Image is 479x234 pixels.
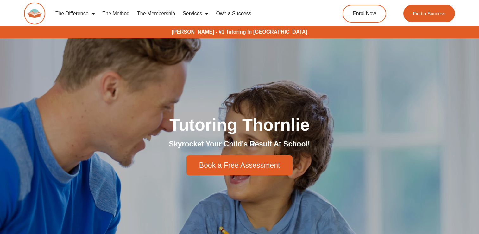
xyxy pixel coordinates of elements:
a: Own a Success [212,6,255,21]
a: Services [179,6,212,21]
span: Book a Free Assessment [199,162,280,169]
span: Find a Success [413,11,446,16]
a: The Method [99,6,133,21]
nav: Menu [52,6,318,21]
a: Book a Free Assessment [186,155,293,175]
a: The Membership [133,6,179,21]
span: Enrol Now [353,11,376,16]
a: Enrol Now [343,5,386,23]
h2: Skyrocket Your Child's Result At School! [62,140,417,149]
a: The Difference [52,6,99,21]
h1: Tutoring Thornlie [62,116,417,133]
a: Find a Success [404,5,455,22]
